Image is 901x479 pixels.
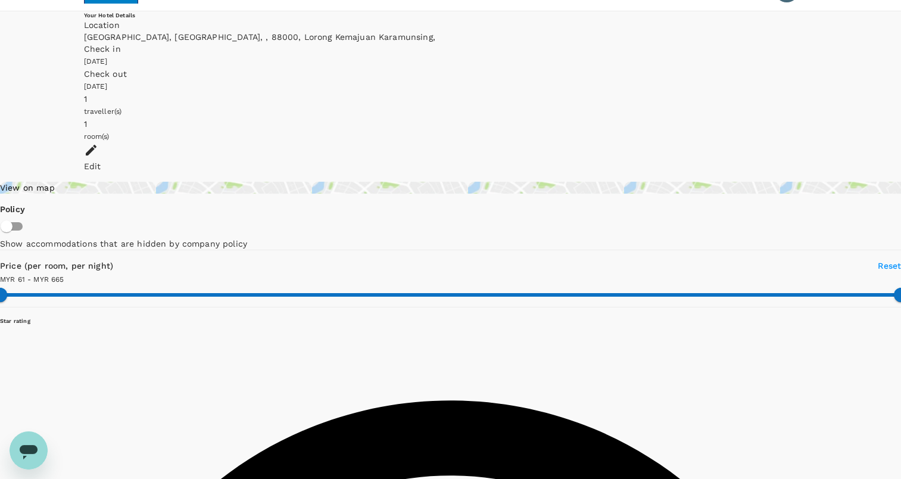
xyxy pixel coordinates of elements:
div: 1 [84,118,818,130]
span: room(s) [84,132,110,141]
div: Check in [84,43,818,55]
h6: Your Hotel Details [84,11,818,19]
div: 1 [84,93,818,105]
span: [DATE] [84,82,108,91]
div: [GEOGRAPHIC_DATA], [GEOGRAPHIC_DATA], , 88000, Lorong Kemajuan Karamunsing, [84,31,818,43]
div: Location [84,19,818,31]
span: [DATE] [84,57,108,66]
span: traveller(s) [84,107,122,116]
div: Edit [84,160,818,172]
div: Check out [84,68,818,80]
iframe: Button to launch messaging window [10,431,48,469]
span: Reset [878,261,901,270]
